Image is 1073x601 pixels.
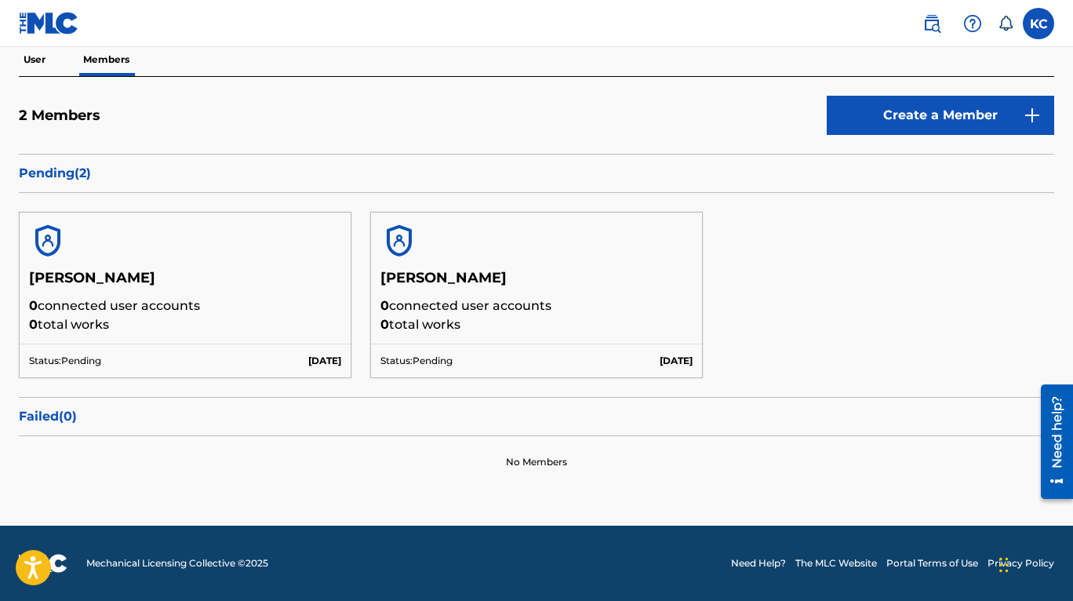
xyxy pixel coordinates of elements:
iframe: Resource Center [1029,377,1073,506]
p: connected user accounts [29,297,341,315]
a: Privacy Policy [988,556,1054,570]
h5: 2 Members [19,107,100,125]
div: Drag [999,541,1009,588]
img: search [922,14,941,33]
p: connected user accounts [380,297,693,315]
img: 9d2ae6d4665cec9f34b9.svg [1023,106,1042,125]
p: total works [29,315,341,334]
img: account [29,222,67,260]
h5: [PERSON_NAME] [380,269,693,297]
a: Need Help? [731,556,786,570]
img: logo [19,554,67,573]
div: Notifications [998,16,1013,31]
p: Pending ( 2 ) [19,164,1054,183]
span: 0 [29,298,38,313]
p: Members [78,43,134,76]
img: MLC Logo [19,12,79,35]
a: The MLC Website [795,556,877,570]
span: 0 [380,317,389,332]
a: Create a Member [827,96,1054,135]
span: 0 [380,298,389,313]
p: Status: Pending [29,354,101,368]
span: 0 [29,317,38,332]
a: Portal Terms of Use [886,556,978,570]
p: [DATE] [308,354,341,368]
p: total works [380,315,693,334]
div: Help [957,8,988,39]
h5: [PERSON_NAME] [29,269,341,297]
img: help [963,14,982,33]
iframe: Chat Widget [995,526,1073,601]
p: Status: Pending [380,354,453,368]
p: User [19,43,50,76]
span: Mechanical Licensing Collective © 2025 [86,556,268,570]
p: Failed ( 0 ) [19,407,1054,426]
a: Public Search [916,8,948,39]
img: account [380,222,418,260]
p: [DATE] [660,354,693,368]
p: No Members [506,455,567,469]
div: User Menu [1023,8,1054,39]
